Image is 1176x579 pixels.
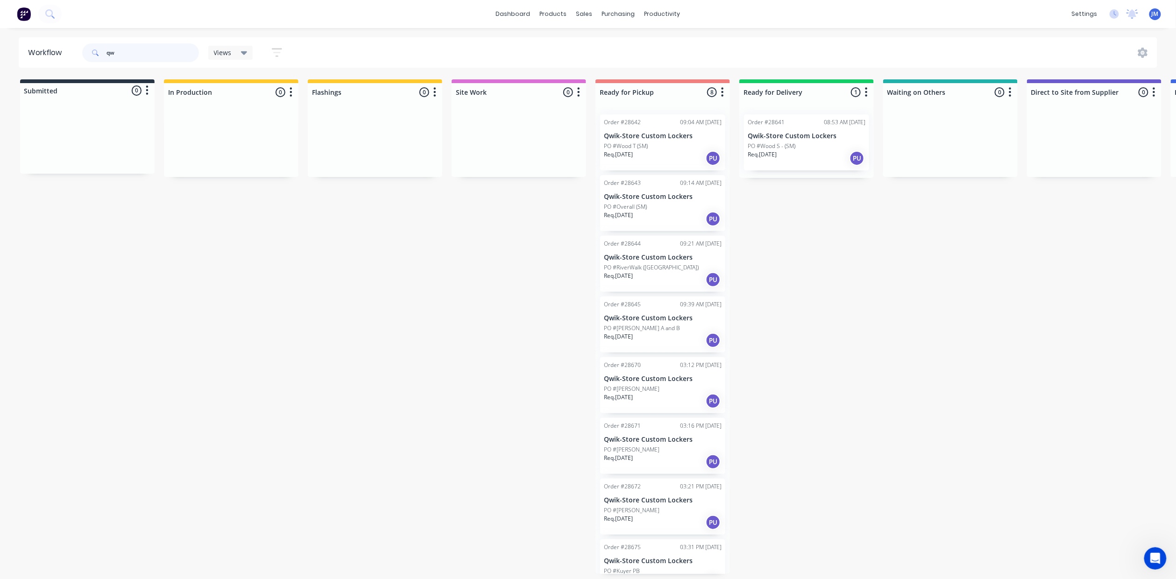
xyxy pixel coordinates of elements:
p: PO #Kuyer PB [604,567,640,575]
div: Order #28645 [604,300,641,309]
div: Order #28670 [604,361,641,369]
p: Qwik-Store Custom Lockers [604,557,722,565]
div: PU [706,212,721,226]
div: Order #2864209:04 AM [DATE]Qwik-Store Custom LockersPO #Wood T (SM)Req.[DATE]PU [600,114,725,170]
div: 03:12 PM [DATE] [680,361,722,369]
div: Order #28644 [604,240,641,248]
p: PO #[PERSON_NAME] [604,385,659,393]
p: Qwik-Store Custom Lockers [604,314,722,322]
p: Req. [DATE] [604,150,633,159]
div: Order #28675 [604,543,641,551]
p: PO #Overall (SM) [604,203,647,211]
div: purchasing [597,7,640,21]
a: dashboard [491,7,535,21]
p: Qwik-Store Custom Lockers [748,132,865,140]
div: PU [706,151,721,166]
div: PU [850,151,864,166]
p: PO #[PERSON_NAME] [604,445,659,454]
div: 09:21 AM [DATE] [680,240,722,248]
div: PU [706,394,721,409]
p: Qwik-Store Custom Lockers [604,132,722,140]
p: Req. [DATE] [604,211,633,219]
div: 09:14 AM [DATE] [680,179,722,187]
p: Req. [DATE] [604,393,633,402]
span: Views [214,48,232,57]
div: 03:21 PM [DATE] [680,482,722,491]
div: PU [706,454,721,469]
div: Order #2864409:21 AM [DATE]Qwik-Store Custom LockersPO #RiverWalk ([GEOGRAPHIC_DATA])Req.[DATE]PU [600,236,725,292]
div: Order #28641 [748,118,785,127]
p: PO #[PERSON_NAME] [604,506,659,515]
div: 09:04 AM [DATE] [680,118,722,127]
div: PU [706,515,721,530]
img: Factory [17,7,31,21]
div: Order #2864309:14 AM [DATE]Qwik-Store Custom LockersPO #Overall (SM)Req.[DATE]PU [600,175,725,231]
p: Qwik-Store Custom Lockers [604,375,722,383]
div: Order #28672 [604,482,641,491]
p: Qwik-Store Custom Lockers [604,254,722,261]
p: Qwik-Store Custom Lockers [604,496,722,504]
p: PO #[PERSON_NAME] A and B [604,324,680,332]
div: Order #28671 [604,422,641,430]
div: settings [1067,7,1102,21]
div: 03:16 PM [DATE] [680,422,722,430]
div: productivity [640,7,685,21]
p: Qwik-Store Custom Lockers [604,436,722,444]
p: PO #Wood T (SM) [604,142,648,150]
span: JM [1152,10,1159,18]
p: Qwik-Store Custom Lockers [604,193,722,201]
div: Order #28642 [604,118,641,127]
iframe: Intercom live chat [1144,547,1167,570]
div: Order #28643 [604,179,641,187]
div: sales [572,7,597,21]
div: Order #2867003:12 PM [DATE]Qwik-Store Custom LockersPO #[PERSON_NAME]Req.[DATE]PU [600,357,725,413]
div: 03:31 PM [DATE] [680,543,722,551]
p: Req. [DATE] [604,454,633,462]
div: Order #2867203:21 PM [DATE]Qwik-Store Custom LockersPO #[PERSON_NAME]Req.[DATE]PU [600,479,725,535]
p: PO #Wood S - (SM) [748,142,795,150]
div: Order #2864509:39 AM [DATE]Qwik-Store Custom LockersPO #[PERSON_NAME] A and BReq.[DATE]PU [600,297,725,353]
p: Req. [DATE] [604,515,633,523]
div: Workflow [28,47,66,58]
div: PU [706,272,721,287]
div: 08:53 AM [DATE] [824,118,865,127]
p: Req. [DATE] [748,150,777,159]
div: 09:39 AM [DATE] [680,300,722,309]
p: Req. [DATE] [604,332,633,341]
div: products [535,7,572,21]
div: Order #2864108:53 AM [DATE]Qwik-Store Custom LockersPO #Wood S - (SM)Req.[DATE]PU [744,114,869,170]
div: PU [706,333,721,348]
p: PO #RiverWalk ([GEOGRAPHIC_DATA]) [604,263,699,272]
input: Search for orders... [106,43,199,62]
p: Req. [DATE] [604,272,633,280]
div: Order #2867103:16 PM [DATE]Qwik-Store Custom LockersPO #[PERSON_NAME]Req.[DATE]PU [600,418,725,474]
